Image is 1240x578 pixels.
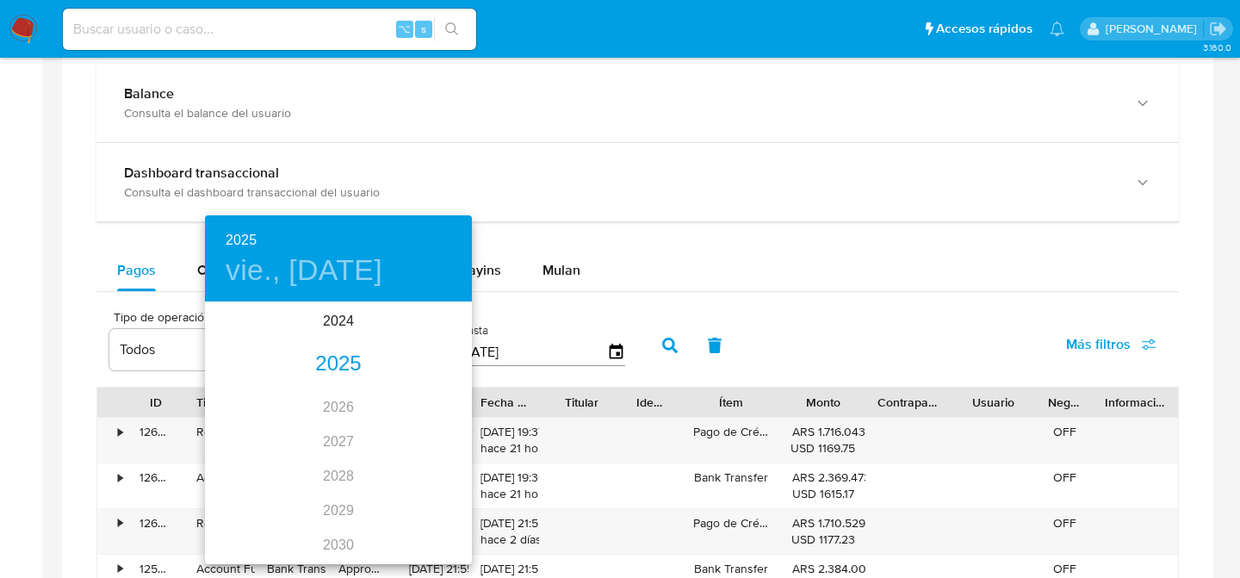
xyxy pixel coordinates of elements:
[205,304,472,339] div: 2024
[205,347,472,382] div: 2025
[226,252,382,289] button: vie., [DATE]
[226,228,257,252] button: 2025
